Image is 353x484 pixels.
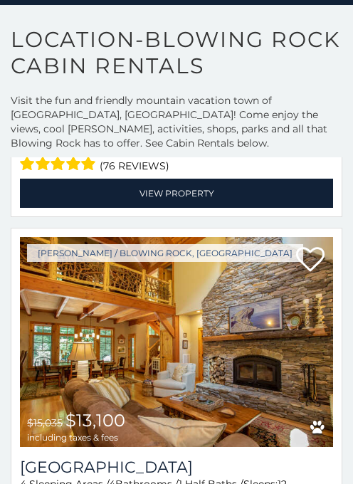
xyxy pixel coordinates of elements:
a: [GEOGRAPHIC_DATA] [20,458,333,477]
div: Sleeping Areas / Bathrooms / Sleeps: [20,139,333,175]
a: Mountain Song Lodge $15,035 $13,100 including taxes & fees [20,237,333,447]
a: View Property [20,179,333,208]
img: Mountain Song Lodge [20,237,333,447]
span: $15,035 [27,416,63,429]
span: including taxes & fees [27,433,125,442]
a: Add to favorites [296,246,325,275]
a: [PERSON_NAME] / Blowing Rock, [GEOGRAPHIC_DATA] [27,244,303,262]
h3: Mountain Song Lodge [20,458,333,477]
span: $13,100 [65,410,125,431]
span: (76 reviews) [100,157,169,175]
